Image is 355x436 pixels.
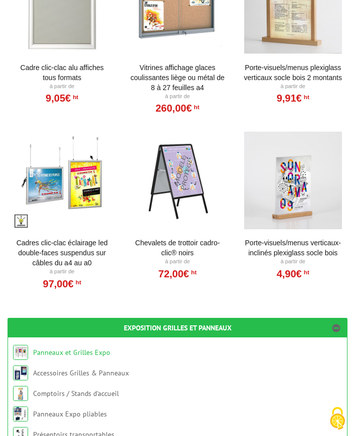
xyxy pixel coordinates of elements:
a: 97,00€HT [43,281,81,287]
sup: HT [74,279,81,286]
img: Panneaux et Grilles Expo [13,345,28,360]
p: À partir de [13,268,111,276]
a: Comptoirs / Stands d'accueil [33,389,119,398]
a: 72,00€HT [158,271,197,277]
a: Cadres clic-clac éclairage LED double-faces suspendus sur câbles du A4 au A0 [13,238,111,268]
a: Panneaux Expo pliables [33,409,107,418]
a: Panneaux et Grilles Expo [33,348,110,357]
img: Accessoires Grilles & Panneaux [13,365,28,380]
a: 9,05€HT [46,95,78,101]
a: 4,90€HT [277,271,309,277]
p: À partir de [13,83,111,91]
sup: HT [71,94,78,101]
p: À partir de [128,93,226,101]
sup: HT [302,269,309,276]
a: Porte-Visuels/Menus Plexiglass Verticaux Socle Bois 2 Montants [244,63,342,83]
img: Panneaux Expo pliables [13,406,28,421]
sup: HT [189,269,197,276]
a: Vitrines affichage glaces coulissantes liège ou métal de 8 à 27 feuilles A4 [128,63,226,93]
p: À partir de [128,258,226,266]
img: Cookies (fenêtre modale) [325,406,350,431]
sup: HT [192,104,200,111]
p: À partir de [244,83,342,91]
sup: HT [302,94,309,101]
a: Porte-Visuels/Menus verticaux-inclinés plexiglass socle bois [244,238,342,258]
a: Accessoires Grilles & Panneaux [33,368,129,377]
a: Cadre Clic-Clac Alu affiches tous formats [13,63,111,83]
button: Cookies (fenêtre modale) [320,402,355,436]
a: Chevalets de trottoir Cadro-Clic® Noirs [128,238,226,258]
img: Comptoirs / Stands d'accueil [13,386,28,401]
a: Exposition Grilles et Panneaux [124,323,232,332]
a: 260,00€HT [155,105,199,111]
a: 9,91€HT [277,95,309,101]
p: À partir de [244,258,342,266]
